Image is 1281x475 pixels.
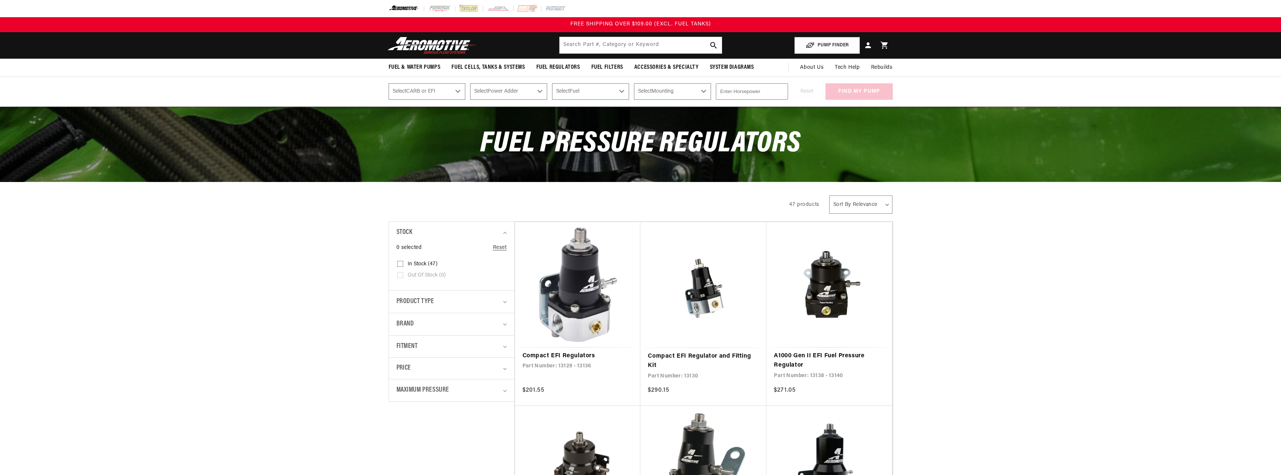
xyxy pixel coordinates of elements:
[648,352,759,371] a: Compact EFI Regulator and Fitting Kit
[408,272,446,279] span: Out of stock (0)
[396,385,450,396] span: Maximum Pressure
[536,64,580,71] span: Fuel Regulators
[704,59,760,76] summary: System Diagrams
[396,341,418,352] span: Fitment
[446,59,530,76] summary: Fuel Cells, Tanks & Systems
[789,202,819,207] span: 47 products
[383,59,446,76] summary: Fuel & Water Pumps
[531,59,586,76] summary: Fuel Regulators
[591,64,623,71] span: Fuel Filters
[835,64,859,72] span: Tech Help
[396,319,414,330] span: Brand
[774,351,885,370] a: A1000 Gen II EFI Fuel Pressure Regulator
[396,336,507,358] summary: Fitment (0 selected)
[396,313,507,335] summary: Brand (0 selected)
[396,227,413,238] span: Stock
[396,244,422,252] span: 0 selected
[794,37,860,54] button: PUMP FINDER
[710,64,754,71] span: System Diagrams
[634,83,711,100] select: Mounting
[794,59,829,77] a: About Us
[586,59,629,76] summary: Fuel Filters
[470,83,547,100] select: Power Adder
[396,358,507,379] summary: Price
[386,37,479,54] img: Aeromotive
[560,37,722,53] input: Search by Part Number, Category or Keyword
[396,363,411,373] span: Price
[522,351,633,361] a: Compact EFI Regulators
[865,59,898,77] summary: Rebuilds
[389,83,466,100] select: CARB or EFI
[396,291,507,313] summary: Product type (0 selected)
[480,129,800,159] span: Fuel Pressure Regulators
[396,222,507,244] summary: Stock (0 selected)
[705,37,722,53] button: search button
[629,59,704,76] summary: Accessories & Specialty
[396,379,507,401] summary: Maximum Pressure (0 selected)
[552,83,629,100] select: Fuel
[493,244,507,252] a: Reset
[570,21,711,27] span: FREE SHIPPING OVER $109.00 (EXCL. FUEL TANKS)
[451,64,525,71] span: Fuel Cells, Tanks & Systems
[871,64,893,72] span: Rebuilds
[800,65,824,70] span: About Us
[829,59,865,77] summary: Tech Help
[389,64,441,71] span: Fuel & Water Pumps
[716,83,788,100] input: Enter Horsepower
[634,64,699,71] span: Accessories & Specialty
[408,261,438,268] span: In stock (47)
[396,296,434,307] span: Product type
